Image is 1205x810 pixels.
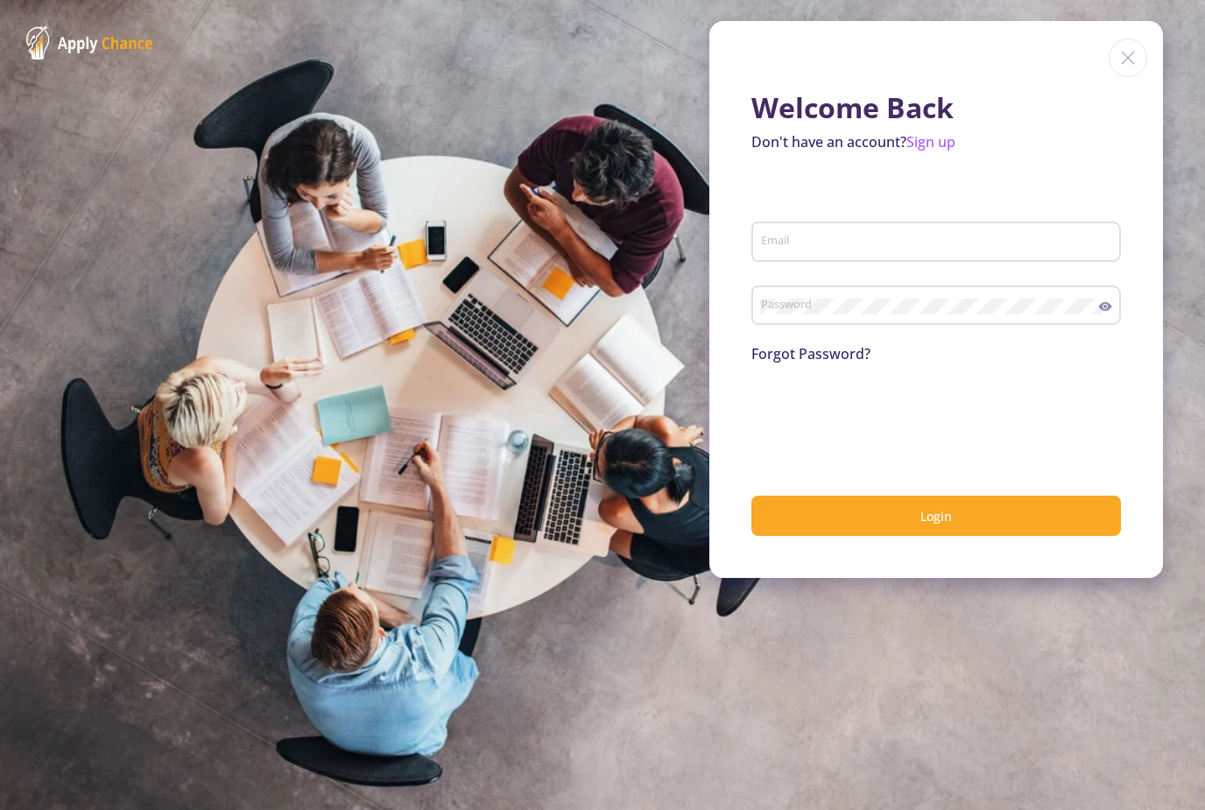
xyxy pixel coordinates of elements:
img: ApplyChance Logo [26,26,153,60]
h1: Welcome Back [751,91,1121,124]
a: Forgot Password? [751,344,870,363]
a: Sign up [906,132,955,151]
img: close icon [1109,39,1147,77]
span: Login [920,508,952,525]
button: Login [751,496,1121,537]
iframe: reCAPTCHA [751,385,1018,454]
p: Don't have an account? [751,131,1121,152]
